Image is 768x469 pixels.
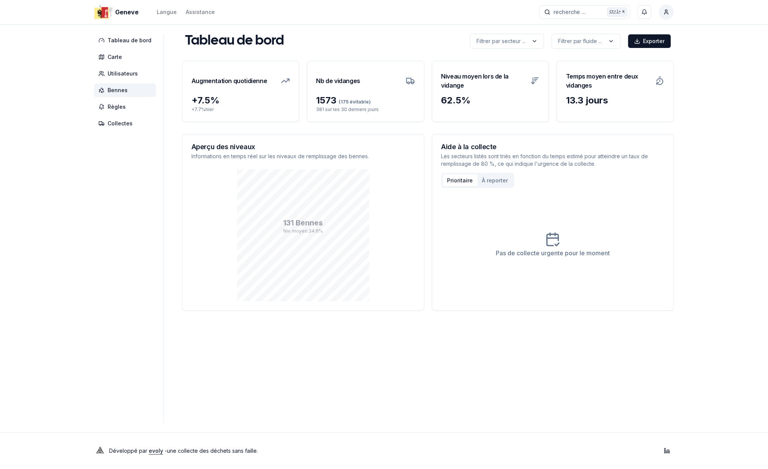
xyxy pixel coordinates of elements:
[316,94,415,106] div: 1573
[496,248,610,258] div: Pas de collecte urgente pour le moment
[191,153,415,160] p: Informations en temps réel sur les niveaux de remplissage des bennes.
[441,94,540,106] div: 62.5 %
[191,94,290,106] div: + 7.5 %
[108,120,133,127] span: Collectes
[441,70,526,91] h3: Niveau moyen lors de la vidange
[94,34,159,47] a: Tableau de bord
[566,94,665,106] div: 13.3 jours
[470,34,544,49] button: label
[558,37,602,45] p: Filtrer par fluide ...
[94,83,159,97] a: Bennes
[441,153,665,168] p: Les secteurs listés sont triés en fonction du temps estimé pour atteindre un taux de remplissage ...
[443,174,478,187] button: Prioritaire
[108,53,122,61] span: Carte
[316,70,360,91] h3: Nb de vidanges
[185,34,284,49] h1: Tableau de bord
[478,174,513,187] button: À reporter
[316,106,415,113] p: 381 sur les 30 derniers jours
[191,70,267,91] h3: Augmentation quotidienne
[108,70,138,77] span: Utilisateurs
[94,445,106,457] img: Evoly Logo
[149,447,163,454] a: evoly
[540,5,630,19] button: recherche ...Ctrl+K
[94,100,159,114] a: Règles
[108,37,151,44] span: Tableau de bord
[441,143,665,150] h3: Aide à la collecte
[94,50,159,64] a: Carte
[94,3,112,21] img: Geneve Logo
[554,8,586,16] span: recherche ...
[108,86,128,94] span: Bennes
[566,70,651,91] h3: Temps moyen entre deux vidanges
[191,106,290,113] p: + 7.7 % hier
[186,8,215,17] a: Assistance
[94,67,159,80] a: Utilisateurs
[337,99,371,105] span: (175 évitable)
[94,8,142,17] a: Geneve
[115,8,139,17] span: Geneve
[477,37,526,45] p: Filtrer par secteur ...
[552,34,621,49] button: label
[628,34,671,48] button: Exporter
[191,143,415,150] h3: Aperçu des niveaux
[157,8,177,16] div: Langue
[108,103,126,111] span: Règles
[94,117,159,130] a: Collectes
[109,446,258,456] p: Développé par - une collecte des déchets sans faille .
[157,8,177,17] button: Langue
